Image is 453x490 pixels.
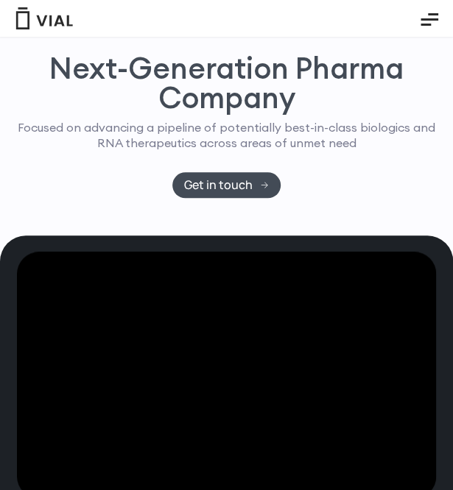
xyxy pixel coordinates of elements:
[184,180,253,191] span: Get in touch
[172,172,281,198] a: Get in touch
[410,1,449,38] button: Essential Addons Toggle Menu
[17,120,436,151] p: Focused on advancing a pipeline of potentially best-in-class biologics and RNA therapeutics acros...
[15,7,74,29] img: Vial Logo
[17,54,436,113] h1: Next-Generation Pharma Company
